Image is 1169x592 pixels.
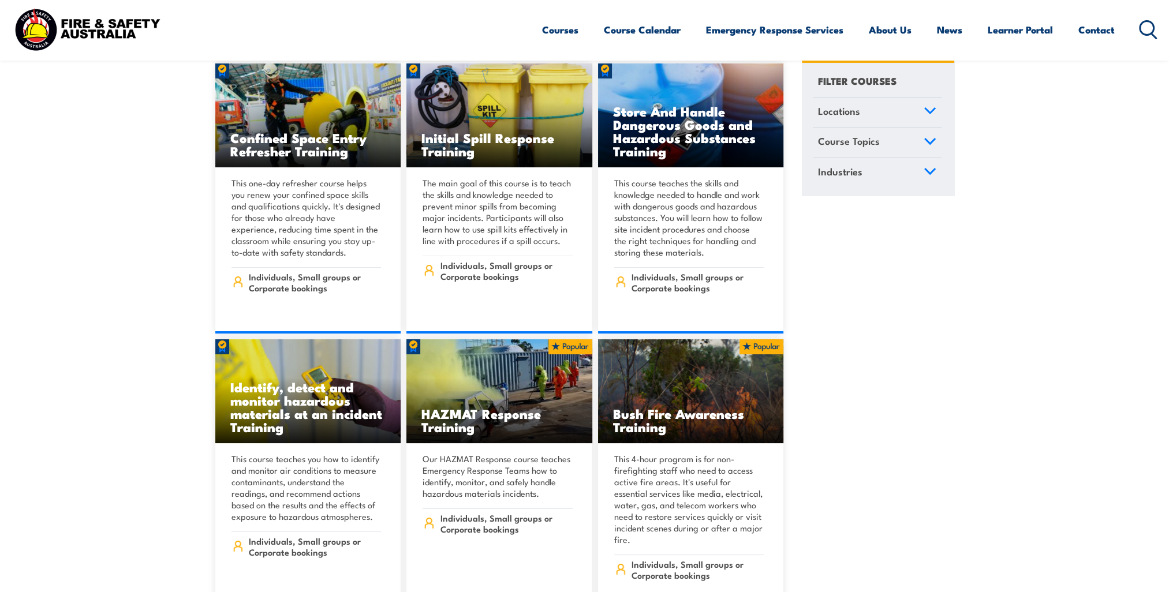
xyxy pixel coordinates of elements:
h3: Bush Fire Awareness Training [613,407,769,433]
a: Store And Handle Dangerous Goods and Hazardous Substances Training [598,63,784,167]
span: Individuals, Small groups or Corporate bookings [632,271,764,293]
a: Contact [1078,14,1115,45]
img: Initial Spill Response [406,63,592,167]
a: About Us [869,14,912,45]
img: Dangerous Goods [598,63,784,167]
a: Emergency Response Services [706,14,843,45]
p: Our HAZMAT Response course teaches Emergency Response Teams how to identify, monitor, and safely ... [423,453,573,499]
a: HAZMAT Response Training [406,339,592,443]
span: Individuals, Small groups or Corporate bookings [249,271,381,293]
h3: HAZMAT Response Training [421,407,577,433]
p: The main goal of this course is to teach the skills and knowledge needed to prevent minor spills ... [423,177,573,246]
p: This 4-hour program is for non-firefighting staff who need to access active fire areas. It's usef... [614,453,764,545]
span: Locations [818,103,860,119]
a: Course Topics [813,128,942,158]
a: News [937,14,962,45]
a: Course Calendar [604,14,681,45]
h3: Initial Spill Response Training [421,131,577,158]
a: Initial Spill Response Training [406,63,592,167]
p: This course teaches you how to identify and monitor air conditions to measure contaminants, under... [231,453,382,522]
a: Locations [813,98,942,128]
img: HAZMAT Response course [406,339,592,443]
span: Industries [818,164,862,179]
img: Summer Fire Hazards: Keeping Your Workplace Safe During Bushfire Season with Bushfire awareness t... [598,339,784,443]
img: Confined Space Entry Training [215,63,401,167]
h3: Store And Handle Dangerous Goods and Hazardous Substances Training [613,104,769,158]
h3: Confined Space Entry Refresher Training [230,131,386,158]
a: Learner Portal [988,14,1053,45]
p: This course teaches the skills and knowledge needed to handle and work with dangerous goods and h... [614,177,764,258]
a: Courses [542,14,578,45]
p: This one-day refresher course helps you renew your confined space skills and qualifications quick... [231,177,382,258]
span: Course Topics [818,134,880,149]
img: Identify, detect and monitor hazardous materials at an incident Training [215,339,401,443]
a: Confined Space Entry Refresher Training [215,63,401,167]
h4: FILTER COURSES [818,73,897,88]
a: Industries [813,158,942,188]
span: Individuals, Small groups or Corporate bookings [632,559,764,580]
h3: Identify, detect and monitor hazardous materials at an incident Training [230,380,386,433]
span: Individuals, Small groups or Corporate bookings [440,260,573,282]
span: Individuals, Small groups or Corporate bookings [440,512,573,534]
span: Individuals, Small groups or Corporate bookings [249,535,381,557]
a: Bush Fire Awareness Training [598,339,784,443]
